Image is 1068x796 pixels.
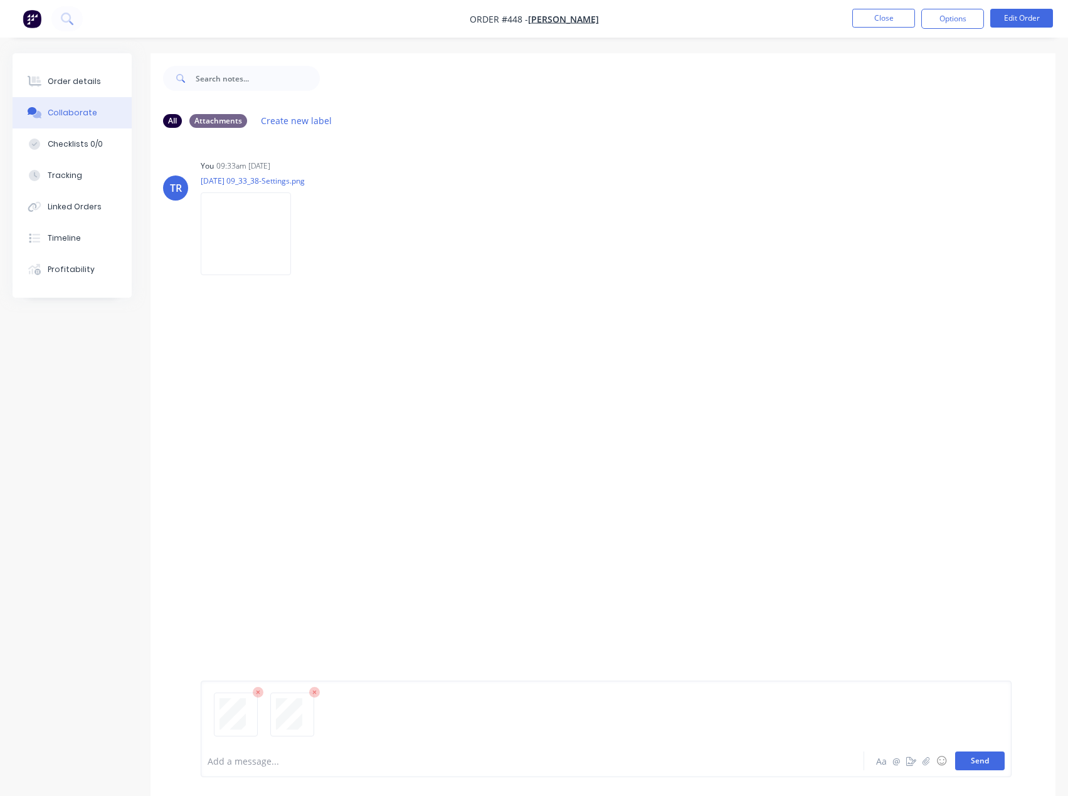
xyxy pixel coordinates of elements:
[13,128,132,160] button: Checklists 0/0
[48,107,97,118] div: Collaborate
[528,13,599,25] a: [PERSON_NAME]
[990,9,1053,28] button: Edit Order
[13,254,132,285] button: Profitability
[470,13,528,25] span: Order #448 -
[852,9,915,28] button: Close
[196,66,320,91] input: Search notes...
[163,114,182,128] div: All
[48,170,82,181] div: Tracking
[13,97,132,128] button: Collaborate
[48,76,101,87] div: Order details
[874,753,889,768] button: Aa
[189,114,247,128] div: Attachments
[48,233,81,244] div: Timeline
[216,160,270,172] div: 09:33am [DATE]
[921,9,984,29] button: Options
[13,66,132,97] button: Order details
[13,160,132,191] button: Tracking
[934,753,949,768] button: ☺
[170,181,182,196] div: TR
[48,201,102,212] div: Linked Orders
[23,9,41,28] img: Factory
[201,175,305,186] p: [DATE] 09_33_38-Settings.png
[255,112,339,129] button: Create new label
[13,223,132,254] button: Timeline
[889,753,904,768] button: @
[955,751,1005,770] button: Send
[48,139,103,150] div: Checklists 0/0
[48,264,95,275] div: Profitability
[201,160,214,172] div: You
[13,191,132,223] button: Linked Orders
